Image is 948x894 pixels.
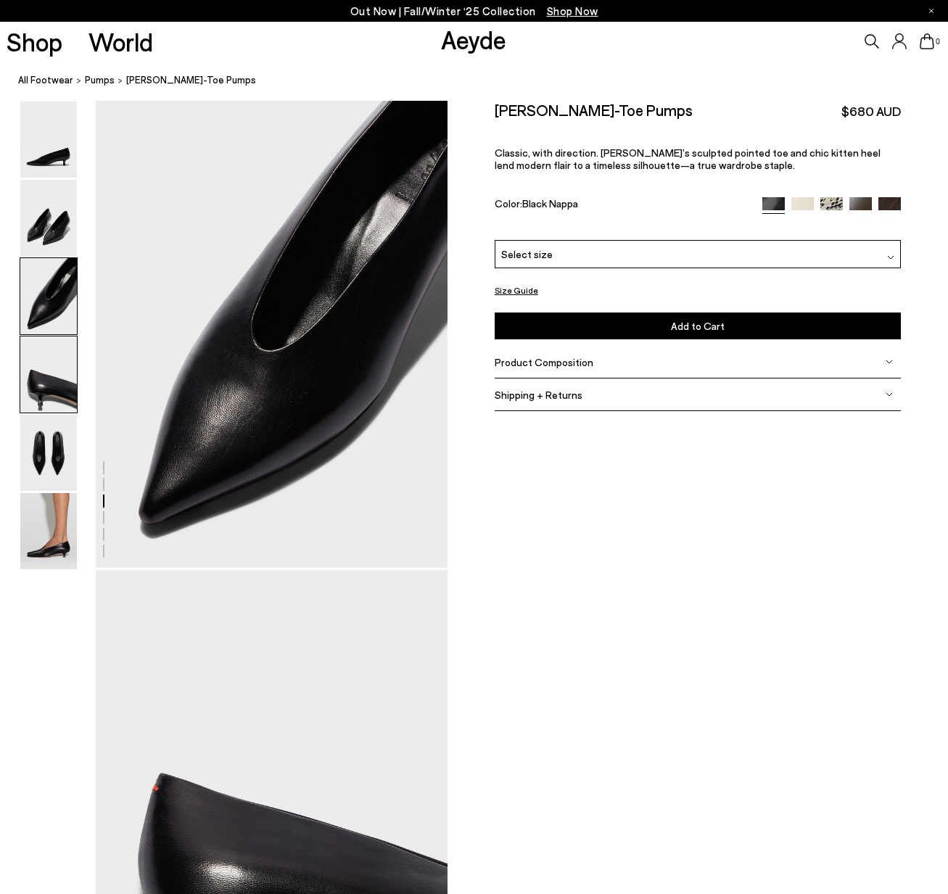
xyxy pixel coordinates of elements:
[20,258,77,334] img: Clara Pointed-Toe Pumps - Image 3
[20,493,77,569] img: Clara Pointed-Toe Pumps - Image 6
[7,29,62,54] a: Shop
[495,101,693,119] h2: [PERSON_NAME]-Toe Pumps
[495,197,749,214] div: Color:
[126,73,256,88] span: [PERSON_NAME]-Toe Pumps
[887,253,894,260] img: svg%3E
[495,356,593,368] span: Product Composition
[88,29,153,54] a: World
[522,197,578,210] span: Black Nappa
[441,24,506,54] a: Aeyde
[20,415,77,491] img: Clara Pointed-Toe Pumps - Image 5
[841,102,901,120] span: $680 AUD
[501,247,553,262] span: Select size
[20,102,77,178] img: Clara Pointed-Toe Pumps - Image 1
[85,74,115,86] span: pumps
[934,38,941,46] span: 0
[495,389,582,401] span: Shipping + Returns
[495,281,538,299] button: Size Guide
[85,73,115,88] a: pumps
[886,391,893,398] img: svg%3E
[920,33,934,49] a: 0
[547,4,598,17] span: Navigate to /collections/new-in
[495,313,901,339] button: Add to Cart
[886,358,893,365] img: svg%3E
[495,146,901,171] p: Classic, with direction. [PERSON_NAME]’s sculpted pointed toe and chic kitten heel lend modern fl...
[20,180,77,256] img: Clara Pointed-Toe Pumps - Image 2
[671,320,725,332] span: Add to Cart
[18,61,948,101] nav: breadcrumb
[350,2,598,20] p: Out Now | Fall/Winter ‘25 Collection
[20,336,77,413] img: Clara Pointed-Toe Pumps - Image 4
[18,73,73,88] a: All Footwear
